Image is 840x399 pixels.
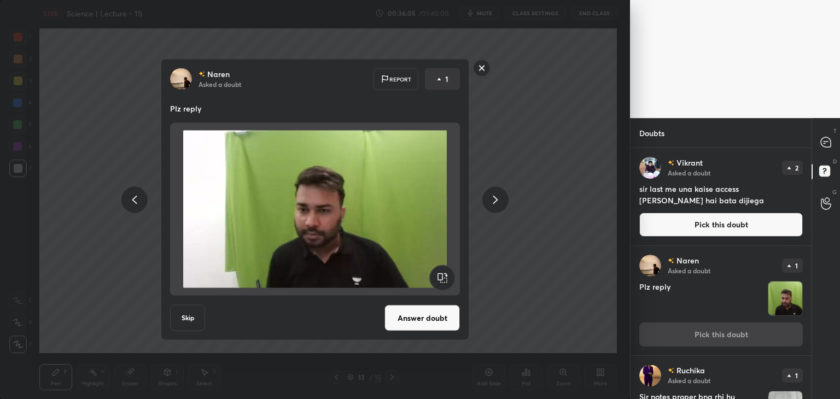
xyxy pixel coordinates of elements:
img: no-rating-badge.077c3623.svg [199,71,205,77]
p: 2 [795,165,798,171]
p: G [832,188,837,196]
p: 1 [795,262,798,269]
div: Report [374,68,418,90]
img: b7d349f71d3744cf8e9ff3ed01643968.jpg [639,255,661,277]
h4: sir last me una kaise access [PERSON_NAME] hai bata dijiega [639,183,803,206]
p: Plz reply [170,103,460,114]
p: Asked a doubt [668,168,710,177]
button: Skip [170,305,205,331]
img: no-rating-badge.077c3623.svg [668,258,674,264]
button: Pick this doubt [639,213,803,237]
button: Answer doubt [384,305,460,331]
p: Naren [676,256,699,265]
img: 1757070487QDFKEE.png [768,281,802,315]
img: no-rating-badge.077c3623.svg [668,368,674,374]
img: d68b137f1d4e44cb99ff830dbad3421d.jpg [639,365,661,386]
p: Vikrant [676,159,703,167]
img: 6f024d0b520a42ae9cc1babab3a4949a.jpg [639,157,661,179]
p: 1 [795,372,798,379]
p: D [833,157,837,166]
p: Doubts [631,119,673,148]
p: Asked a doubt [199,80,241,89]
p: 1 [445,74,448,85]
p: Naren [207,70,230,79]
p: T [833,127,837,135]
p: Asked a doubt [668,266,710,275]
img: no-rating-badge.077c3623.svg [668,160,674,166]
p: Asked a doubt [668,376,710,385]
p: Ruchika [676,366,705,375]
img: 1757070487QDFKEE.png [183,127,447,291]
img: b7d349f71d3744cf8e9ff3ed01643968.jpg [170,68,192,90]
h4: Plz reply [639,281,763,316]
